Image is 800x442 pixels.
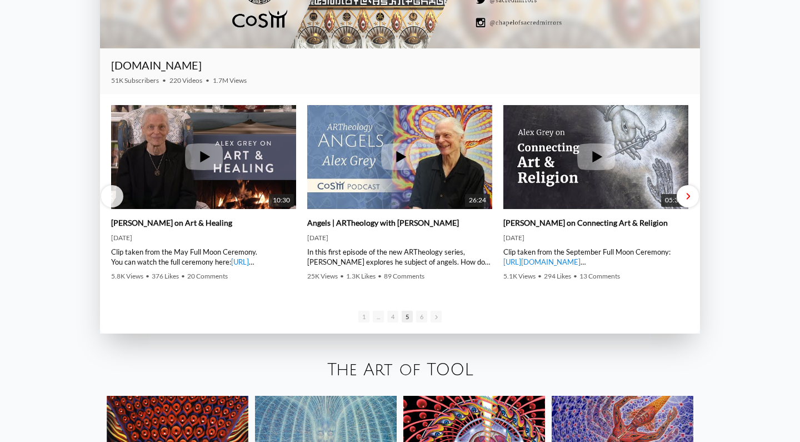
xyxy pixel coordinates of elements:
[152,272,179,280] span: 376 Likes
[307,247,492,267] div: In this first episode of the new ARTheology series, [PERSON_NAME] explores he subject of angels. ...
[416,311,427,322] span: 6
[111,105,296,209] a: Alex Grey on Art & Healing 10:30
[503,247,688,267] div: Clip taken from the September Full Moon Ceremony: | The CoSM Podcast | ► Apple Podcasts | (leave ...
[384,272,424,280] span: 89 Comments
[307,105,492,209] a: Angels | ARTheology with Alex Grey 26:24
[544,272,571,280] span: 294 Likes
[503,105,688,209] a: Alex Grey on Connecting Art & Religion 05:36
[213,76,247,85] span: 1.7M Views
[307,218,459,228] a: Angels | ARTheology with [PERSON_NAME]
[579,272,620,280] span: 13 Comments
[206,76,209,85] span: •
[111,272,143,280] span: 5.8K Views
[661,194,686,207] span: 05:36
[624,63,689,76] iframe: Subscribe to CoSM.TV on YouTube
[503,218,668,228] a: [PERSON_NAME] on Connecting Art & Religion
[340,272,344,280] span: •
[181,272,185,280] span: •
[573,272,577,280] span: •
[538,272,542,280] span: •
[269,194,294,207] span: 10:30
[111,88,296,227] img: Alex Grey on Art & Healing
[503,272,536,280] span: 5.1K Views
[503,257,581,266] a: [URL][DOMAIN_NAME]
[111,247,296,267] div: Clip taken from the May Full Moon Ceremony. You can watch the full ceremony here: | Chapel of Sac...
[387,311,398,322] span: 4
[111,218,232,228] a: [PERSON_NAME] on Art & Healing
[378,272,382,280] span: •
[307,272,338,280] span: 25K Views
[503,234,688,242] div: [DATE]
[402,311,413,322] span: 5
[111,234,296,242] div: [DATE]
[111,58,202,72] a: [DOMAIN_NAME]
[346,272,376,280] span: 1.3K Likes
[146,272,149,280] span: •
[358,311,369,322] span: 1
[111,76,159,85] span: 51K Subscribers
[307,234,492,242] div: [DATE]
[187,272,228,280] span: 20 Comments
[327,361,473,379] a: The Art of TOOL
[503,88,688,227] img: Alex Grey on Connecting Art & Religion
[465,194,490,207] span: 26:24
[169,76,202,85] span: 220 Videos
[307,88,492,227] img: Angels | ARTheology with Alex Grey
[162,76,166,85] span: •
[373,311,384,322] span: ...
